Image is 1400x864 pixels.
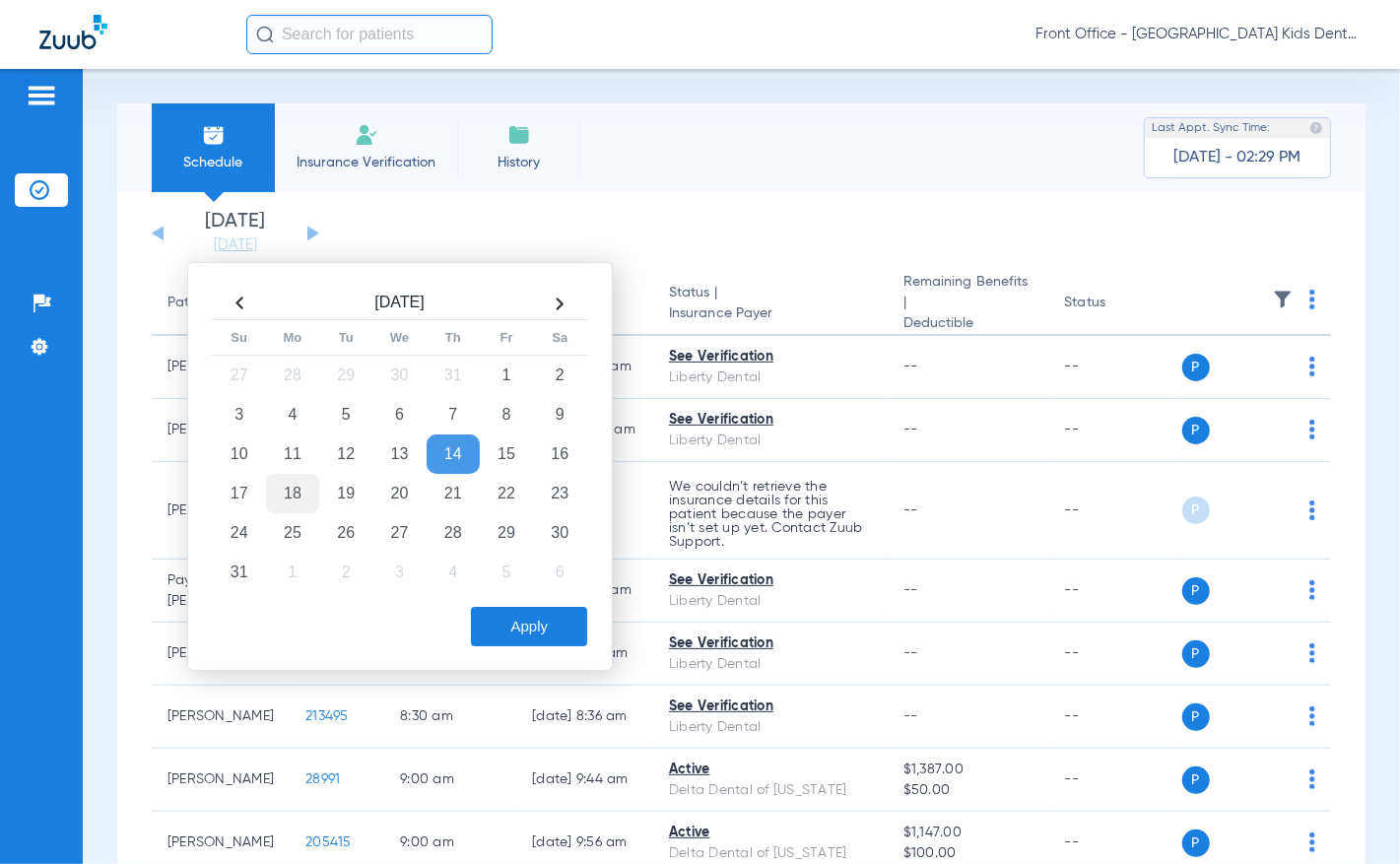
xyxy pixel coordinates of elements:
span: P [1182,497,1210,524]
img: Schedule [202,123,226,147]
img: History [507,123,531,147]
span: P [1182,417,1210,444]
img: Search Icon [256,26,274,43]
td: -- [1049,462,1182,560]
span: P [1182,640,1210,668]
td: -- [1049,336,1182,399]
span: Schedule [167,153,260,172]
span: 28991 [305,772,340,786]
span: -- [903,503,918,517]
img: Manual Insurance Verification [355,123,378,147]
td: -- [1049,623,1182,686]
span: -- [903,423,918,436]
span: P [1182,766,1210,794]
th: Status | [653,272,888,336]
span: P [1182,577,1210,605]
img: hamburger-icon [26,84,57,107]
div: Liberty Dental [669,654,872,675]
td: 9:00 AM [384,749,516,812]
img: group-dot-blue.svg [1309,706,1315,726]
div: Delta Dental of [US_STATE] [669,843,872,864]
img: Zuub Logo [39,15,107,49]
li: [DATE] [176,212,295,255]
div: See Verification [669,570,872,591]
div: See Verification [669,633,872,654]
img: group-dot-blue.svg [1309,420,1315,439]
img: group-dot-blue.svg [1309,500,1315,520]
a: [DATE] [176,235,295,255]
td: -- [1049,686,1182,749]
div: Active [669,823,872,843]
td: [DATE] 8:36 AM [516,686,653,749]
span: P [1182,830,1210,857]
div: Liberty Dental [669,717,872,738]
span: Deductible [903,313,1033,334]
span: Insurance Verification [290,153,442,172]
span: -- [903,360,918,373]
p: We couldn’t retrieve the insurance details for this patient because the payer isn’t set up yet. C... [669,480,872,549]
button: Apply [471,607,587,646]
img: group-dot-blue.svg [1309,357,1315,376]
td: -- [1049,749,1182,812]
img: group-dot-blue.svg [1309,580,1315,600]
div: See Verification [669,410,872,431]
div: Liberty Dental [669,367,872,388]
span: P [1182,703,1210,731]
span: Last Appt. Sync Time: [1152,118,1270,138]
input: Search for patients [246,15,493,54]
th: Remaining Benefits | [888,272,1049,336]
span: 213495 [305,709,349,723]
div: Patient Name [167,293,274,313]
span: -- [903,583,918,597]
td: [PERSON_NAME] [152,749,290,812]
div: See Verification [669,347,872,367]
td: [PERSON_NAME] [152,686,290,749]
img: group-dot-blue.svg [1309,290,1315,309]
div: Delta Dental of [US_STATE] [669,780,872,801]
th: Status [1049,272,1182,336]
td: -- [1049,399,1182,462]
div: Patient Name [167,293,254,313]
div: See Verification [669,697,872,717]
span: [DATE] - 02:29 PM [1174,148,1301,167]
span: Insurance Payer [669,303,872,324]
td: 8:30 AM [384,686,516,749]
span: P [1182,354,1210,381]
span: -- [903,709,918,723]
span: History [472,153,566,172]
span: $100.00 [903,843,1033,864]
td: [DATE] 9:44 AM [516,749,653,812]
iframe: Chat Widget [1301,769,1400,864]
img: group-dot-blue.svg [1309,643,1315,663]
span: $1,147.00 [903,823,1033,843]
img: filter.svg [1273,290,1293,309]
span: $1,387.00 [903,760,1033,780]
th: [DATE] [266,288,533,320]
td: -- [1049,560,1182,623]
div: Liberty Dental [669,591,872,612]
div: Liberty Dental [669,431,872,451]
span: $50.00 [903,780,1033,801]
span: 205415 [305,835,352,849]
div: Active [669,760,872,780]
img: last sync help info [1309,121,1323,135]
span: -- [903,646,918,660]
span: Front Office - [GEOGRAPHIC_DATA] Kids Dental [1035,25,1361,44]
